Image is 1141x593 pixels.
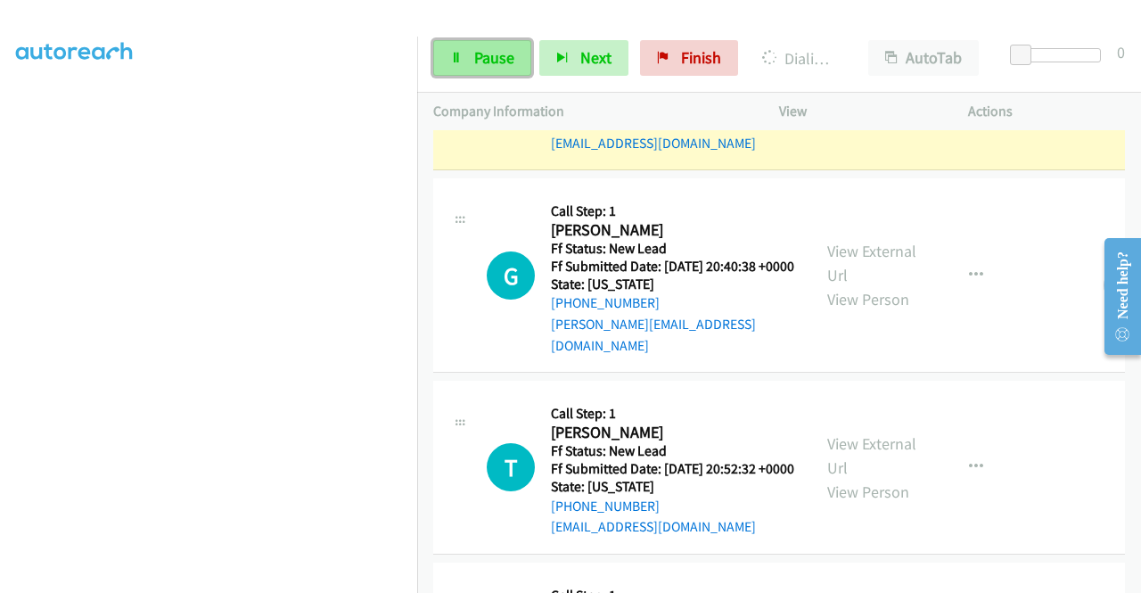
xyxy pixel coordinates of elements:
a: [EMAIL_ADDRESS][DOMAIN_NAME] [551,135,756,152]
a: View External Url [827,433,916,478]
h2: [PERSON_NAME] [551,220,795,241]
h5: State: [US_STATE] [551,276,795,293]
h2: [PERSON_NAME] [551,423,794,443]
a: [PHONE_NUMBER] [551,113,660,130]
span: Pause [474,47,514,68]
a: View Person [827,289,909,309]
h1: G [487,251,535,300]
h5: Ff Submitted Date: [DATE] 20:40:38 +0000 [551,258,795,276]
a: Finish [640,40,738,76]
p: Company Information [433,101,747,122]
p: Dialing [PERSON_NAME] [762,46,836,70]
p: Actions [968,101,1125,122]
h5: Call Step: 1 [551,202,795,220]
a: [PHONE_NUMBER] [551,294,660,311]
a: [PHONE_NUMBER] [551,498,660,515]
h5: Call Step: 1 [551,405,794,423]
a: [EMAIL_ADDRESS][DOMAIN_NAME] [551,518,756,535]
h5: Ff Status: New Lead [551,442,794,460]
button: Next [539,40,628,76]
div: Delay between calls (in seconds) [1019,48,1101,62]
h5: Ff Status: New Lead [551,240,795,258]
div: The call is yet to be attempted [487,443,535,491]
span: Finish [681,47,721,68]
h1: T [487,443,535,491]
h5: State: [US_STATE] [551,478,794,496]
a: [PERSON_NAME][EMAIL_ADDRESS][DOMAIN_NAME] [551,316,756,354]
a: View Person [827,482,909,502]
h5: Ff Submitted Date: [DATE] 20:52:32 +0000 [551,460,794,478]
a: Pause [433,40,531,76]
p: View [779,101,936,122]
span: Next [580,47,612,68]
iframe: Resource Center [1090,226,1141,367]
button: AutoTab [868,40,979,76]
a: View External Url [827,241,916,285]
div: 0 [1117,40,1125,64]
